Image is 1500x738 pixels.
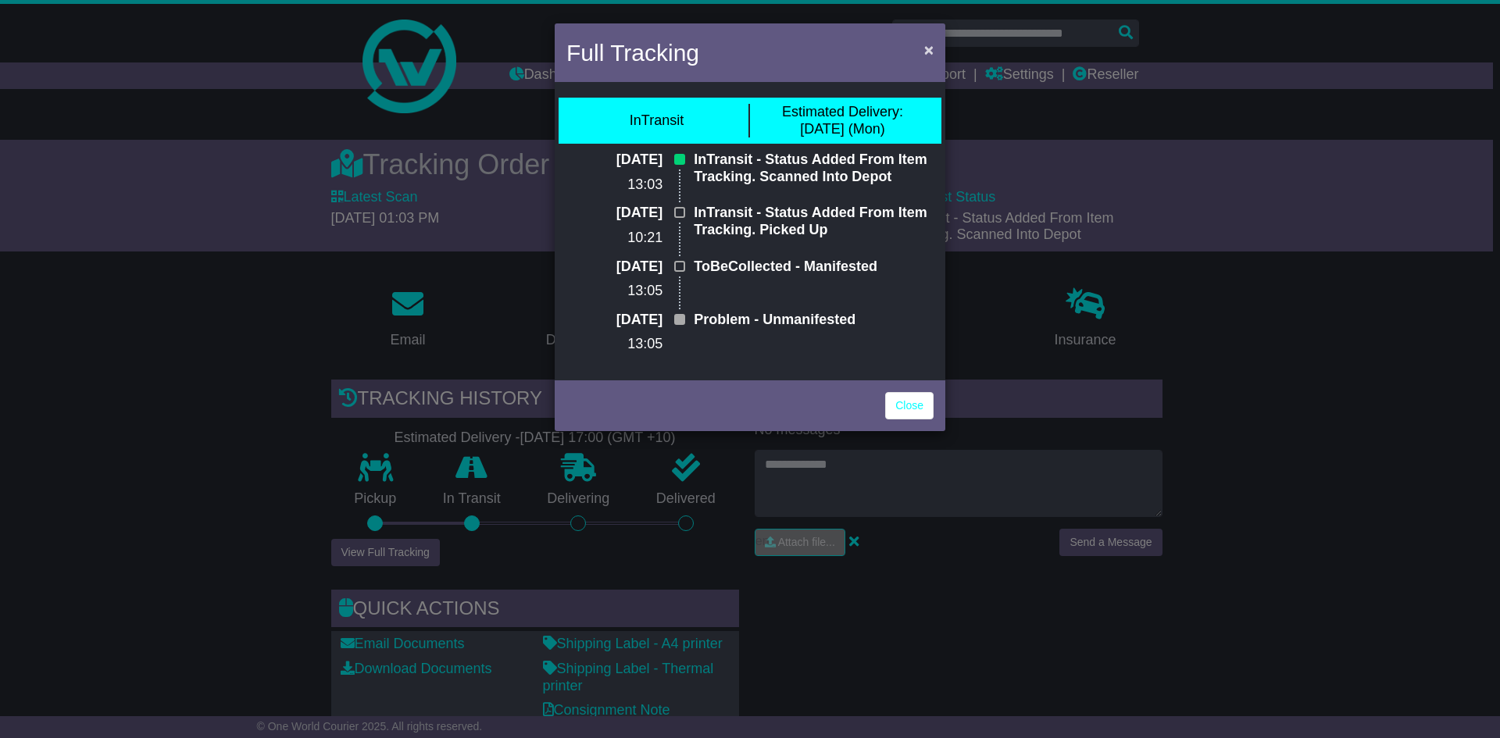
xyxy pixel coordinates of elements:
span: Estimated Delivery: [782,104,903,119]
p: InTransit - Status Added From Item Tracking. Scanned Into Depot [694,152,934,185]
a: Close [885,392,934,419]
p: 13:03 [566,176,662,194]
p: 13:05 [566,336,662,353]
button: Close [916,34,941,66]
p: 13:05 [566,283,662,300]
div: [DATE] (Mon) [782,104,903,137]
p: [DATE] [566,258,662,276]
p: [DATE] [566,312,662,329]
p: InTransit - Status Added From Item Tracking. Picked Up [694,205,934,238]
p: 10:21 [566,230,662,247]
p: [DATE] [566,152,662,169]
span: × [924,41,934,59]
p: ToBeCollected - Manifested [694,258,934,276]
p: [DATE] [566,205,662,222]
div: InTransit [630,112,684,130]
p: Problem - Unmanifested [694,312,934,329]
h4: Full Tracking [566,35,699,70]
